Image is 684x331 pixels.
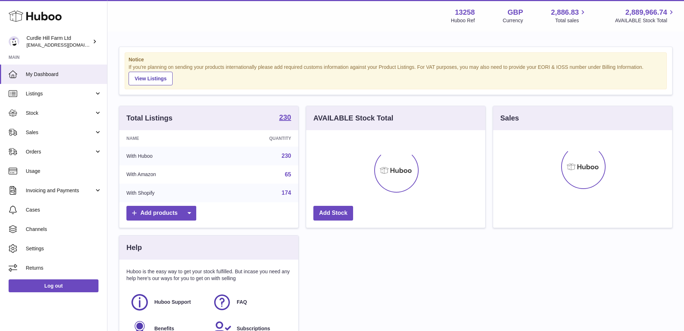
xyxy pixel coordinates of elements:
th: Quantity [217,130,298,147]
span: 2,886.83 [551,8,579,17]
td: With Huboo [119,147,217,165]
a: 65 [285,171,291,178]
span: Returns [26,265,102,271]
span: 2,889,966.74 [625,8,667,17]
a: Add Stock [313,206,353,221]
div: Huboo Ref [451,17,475,24]
a: 2,889,966.74 AVAILABLE Stock Total [615,8,675,24]
div: If you're planning on sending your products internationally please add required customs informati... [129,64,663,85]
span: Orders [26,148,94,155]
td: With Shopify [119,184,217,202]
h3: Help [126,243,142,252]
a: Huboo Support [130,293,205,312]
a: Add products [126,206,196,221]
td: With Amazon [119,165,217,184]
span: Total sales [555,17,587,24]
a: 174 [281,190,291,196]
span: Stock [26,110,94,117]
a: 230 [279,114,291,122]
a: 2,886.83 Total sales [551,8,587,24]
span: My Dashboard [26,71,102,78]
h3: AVAILABLE Stock Total [313,113,393,123]
th: Name [119,130,217,147]
span: [EMAIL_ADDRESS][DOMAIN_NAME] [27,42,105,48]
a: View Listings [129,72,173,85]
span: Cases [26,207,102,213]
div: Currency [503,17,523,24]
a: Log out [9,279,98,292]
a: 230 [281,153,291,159]
a: FAQ [212,293,288,312]
div: Curdle Hill Farm Ltd [27,35,91,48]
span: Sales [26,129,94,136]
strong: 13258 [455,8,475,17]
span: Listings [26,90,94,97]
strong: GBP [507,8,523,17]
span: Settings [26,245,102,252]
img: internalAdmin-13258@internal.huboo.com [9,36,19,47]
h3: Sales [500,113,519,123]
span: Usage [26,168,102,175]
strong: Notice [129,56,663,63]
span: Invoicing and Payments [26,187,94,194]
span: AVAILABLE Stock Total [615,17,675,24]
strong: 230 [279,114,291,121]
span: FAQ [237,299,247,306]
span: Huboo Support [154,299,191,306]
span: Channels [26,226,102,233]
p: Huboo is the easy way to get your stock fulfilled. But incase you need any help here's our ways f... [126,268,291,282]
h3: Total Listings [126,113,173,123]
